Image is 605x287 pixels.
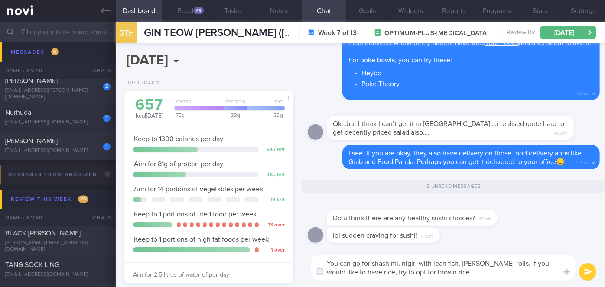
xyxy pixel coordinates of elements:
span: Aim for 14 portions of vegetables per week [134,186,263,193]
span: 11:08am [553,128,568,136]
span: 11:06am [575,88,589,97]
div: [EMAIL_ADDRESS][PERSON_NAME][DOMAIN_NAME] [5,88,111,101]
div: [EMAIL_ADDRESS][DOMAIN_NAME] [5,148,111,155]
span: [PERSON_NAME] [5,78,58,85]
div: 657 [133,97,166,113]
span: 25 [78,196,88,203]
div: 13 left [263,197,285,203]
strong: Week 7 of 13 [319,29,357,37]
span: 11:12am [421,231,434,239]
span: For poke bowls, you can try these: [348,57,452,64]
div: 1 [103,115,111,122]
span: Do u think there are any healthy sushi choices? [333,215,475,222]
span: lol sudden craving for sushi! [333,232,417,239]
span: I see. If you are okay, they also have delivery on those food delivery apps like Grab and Food Pa... [348,150,582,165]
div: Carbs [172,100,224,110]
div: [EMAIL_ADDRESS][DOMAIN_NAME] [5,119,111,126]
div: 48 g left [263,172,285,178]
span: Keep to 1 portions of fried food per week [134,211,257,218]
div: Fat [244,100,285,110]
div: Messages from Archived [6,169,114,181]
div: Review this week [9,194,91,206]
button: [DATE] [540,26,596,39]
span: [PERSON_NAME] [5,138,58,145]
div: 643 left [263,147,285,153]
div: 13 over [263,222,285,229]
span: Review By [507,29,535,37]
span: Keep to 1300 calories per day [134,135,223,142]
div: [EMAIL_ADDRESS][DOMAIN_NAME] [5,272,111,278]
span: Aim for 2.5 litres of water of per day [133,272,229,278]
div: GTH [114,16,140,50]
div: Protein [222,100,247,110]
a: Heybo [361,70,381,77]
span: 11:12am [478,214,491,222]
div: 75 g [172,113,225,118]
div: kcal [DATE] [133,97,166,120]
div: 2 [103,83,111,90]
span: 11:09am [575,158,589,166]
div: 1 [103,143,111,151]
span: BLACK [PERSON_NAME] [5,230,81,237]
a: Poke Theory [361,81,400,87]
div: 33 g [222,113,247,118]
span: 0 [104,171,111,178]
span: Keep to 1 portions of high fat foods per week [134,236,269,243]
span: Nurhuda [5,110,31,116]
span: Aim for 81g of protein per day [134,161,223,168]
div: 49 [194,7,204,14]
div: Chats [81,210,116,227]
div: Diet (Daily) [124,80,161,87]
span: Ok…but I think I can’t get it in [GEOGRAPHIC_DATA]….i realised quite hard to get decently priced ... [333,120,564,136]
div: 25 g [244,113,285,118]
span: TANG SOCK LING [5,262,59,269]
div: 1 over [263,247,285,254]
div: [PERSON_NAME][EMAIL_ADDRESS][DOMAIN_NAME] [5,240,111,253]
span: OPTIMUM-PLUS-[MEDICAL_DATA] [385,29,489,38]
span: GIN TEOW [PERSON_NAME] ([PERSON_NAME]) [144,28,366,38]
